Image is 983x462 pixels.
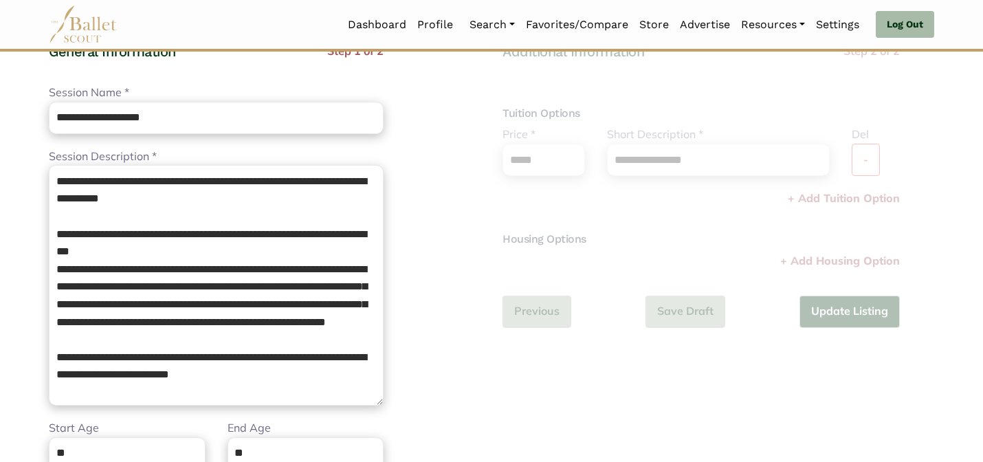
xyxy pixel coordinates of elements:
a: Search [464,10,520,39]
label: Start Age [49,419,99,437]
a: Dashboard [342,10,412,39]
a: Log Out [876,11,934,38]
a: Settings [810,10,865,39]
a: Resources [736,10,810,39]
a: Store [634,10,674,39]
label: Session Name * [49,84,129,102]
label: Session Description * [49,148,157,166]
a: Favorites/Compare [520,10,634,39]
a: Profile [412,10,459,39]
label: End Age [228,419,271,437]
a: Advertise [674,10,736,39]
